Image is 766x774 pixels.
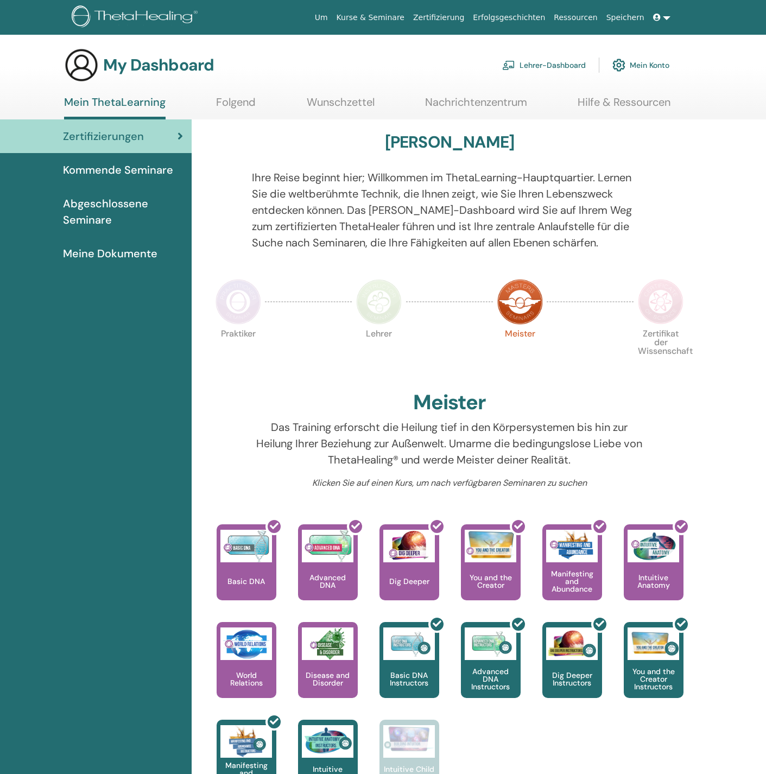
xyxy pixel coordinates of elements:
[302,627,353,660] img: Disease and Disorder
[383,725,435,752] img: Intuitive Child In Me Instructors
[546,627,598,660] img: Dig Deeper Instructors
[217,671,276,687] p: World Relations
[497,279,543,325] img: Master
[217,622,276,720] a: World Relations World Relations
[542,570,602,593] p: Manifesting and Abundance
[216,96,256,117] a: Folgend
[624,524,683,622] a: Intuitive Anatomy Intuitive Anatomy
[624,668,683,690] p: You and the Creator Instructors
[638,329,683,375] p: Zertifikat der Wissenschaft
[542,671,602,687] p: Dig Deeper Instructors
[578,96,670,117] a: Hilfe & Ressourcen
[311,8,332,28] a: Um
[216,279,261,325] img: Practitioner
[63,128,144,144] span: Zertifizierungen
[497,329,543,375] p: Meister
[542,622,602,720] a: Dig Deeper Instructors Dig Deeper Instructors
[502,60,515,70] img: chalkboard-teacher.svg
[302,725,353,758] img: Intuitive Anatomy Instructors
[379,671,439,687] p: Basic DNA Instructors
[216,329,261,375] p: Praktiker
[542,524,602,622] a: Manifesting and Abundance Manifesting and Abundance
[63,195,183,228] span: Abgeschlossene Seminare
[628,627,679,660] img: You and the Creator Instructors
[469,8,549,28] a: Erfolgsgeschichten
[461,622,521,720] a: Advanced DNA Instructors Advanced DNA Instructors
[413,390,486,415] h2: Meister
[103,55,214,75] h3: My Dashboard
[298,524,358,622] a: Advanced DNA Advanced DNA
[409,8,469,28] a: Zertifizierung
[461,524,521,622] a: You and the Creator You and the Creator
[602,8,649,28] a: Speichern
[383,627,435,660] img: Basic DNA Instructors
[356,279,402,325] img: Instructor
[64,48,99,83] img: generic-user-icon.jpg
[465,627,516,660] img: Advanced DNA Instructors
[220,725,272,758] img: Manifesting and Abundance Instructors
[72,5,201,30] img: logo.png
[298,622,358,720] a: Disease and Disorder Disease and Disorder
[465,530,516,560] img: You and the Creator
[638,279,683,325] img: Certificate of Science
[612,53,669,77] a: Mein Konto
[356,329,402,375] p: Lehrer
[425,96,527,117] a: Nachrichtenzentrum
[612,56,625,74] img: cog.svg
[502,53,586,77] a: Lehrer-Dashboard
[461,574,521,589] p: You and the Creator
[220,627,272,660] img: World Relations
[461,668,521,690] p: Advanced DNA Instructors
[379,622,439,720] a: Basic DNA Instructors Basic DNA Instructors
[217,524,276,622] a: Basic DNA Basic DNA
[549,8,602,28] a: Ressourcen
[385,578,434,585] p: Dig Deeper
[63,245,157,262] span: Meine Dokumente
[628,530,679,562] img: Intuitive Anatomy
[385,132,515,152] h3: [PERSON_NAME]
[252,169,647,251] p: Ihre Reise beginnt hier; Willkommen im ThetaLearning-Hauptquartier. Lernen Sie die weltberühmte T...
[252,419,647,468] p: Das Training erforscht die Heilung tief in den Körpersystemen bis hin zur Heilung Ihrer Beziehung...
[546,530,598,562] img: Manifesting and Abundance
[307,96,375,117] a: Wunschzettel
[302,530,353,562] img: Advanced DNA
[383,530,435,562] img: Dig Deeper
[220,530,272,562] img: Basic DNA
[298,574,358,589] p: Advanced DNA
[379,524,439,622] a: Dig Deeper Dig Deeper
[332,8,409,28] a: Kurse & Seminare
[298,671,358,687] p: Disease and Disorder
[624,622,683,720] a: You and the Creator Instructors You and the Creator Instructors
[252,477,647,490] p: Klicken Sie auf einen Kurs, um nach verfügbaren Seminaren zu suchen
[624,574,683,589] p: Intuitive Anatomy
[63,162,173,178] span: Kommende Seminare
[64,96,166,119] a: Mein ThetaLearning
